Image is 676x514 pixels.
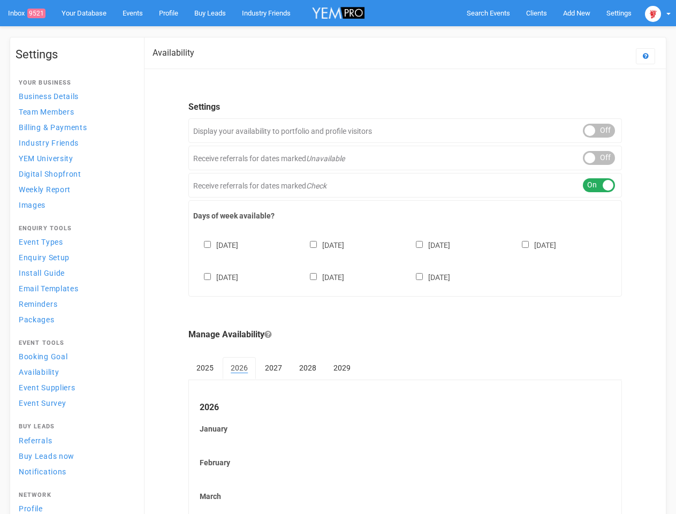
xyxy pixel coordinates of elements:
a: Business Details [16,89,133,103]
span: Install Guide [19,269,65,277]
input: [DATE] [204,273,211,280]
a: Install Guide [16,266,133,280]
a: Referrals [16,433,133,448]
span: Packages [19,315,55,324]
label: [DATE] [405,271,450,283]
span: Notifications [19,467,66,476]
a: Notifications [16,464,133,479]
a: Buy Leads now [16,449,133,463]
input: [DATE] [522,241,529,248]
span: Email Templates [19,284,79,293]
a: YEM University [16,151,133,165]
span: Team Members [19,108,74,116]
span: Event Survey [19,399,66,407]
a: Email Templates [16,281,133,296]
label: Days of week available? [193,210,617,221]
label: February [200,457,611,468]
a: Event Types [16,235,133,249]
label: [DATE] [193,271,238,283]
a: Images [16,198,133,212]
div: Receive referrals for dates marked [188,146,622,170]
em: Check [306,182,326,190]
img: open-uri20250107-2-1pbi2ie [645,6,661,22]
label: [DATE] [511,239,556,251]
a: Event Survey [16,396,133,410]
label: January [200,424,611,434]
a: 2028 [291,357,324,379]
label: March [200,491,611,502]
label: [DATE] [193,239,238,251]
input: [DATE] [416,273,423,280]
h4: Network [19,492,130,498]
h1: Settings [16,48,133,61]
h4: Your Business [19,80,130,86]
label: [DATE] [299,239,344,251]
span: Event Suppliers [19,383,75,392]
h4: Event Tools [19,340,130,346]
a: Team Members [16,104,133,119]
a: Reminders [16,297,133,311]
span: YEM University [19,154,73,163]
div: Receive referrals for dates marked [188,173,622,198]
a: Digital Shopfront [16,167,133,181]
h2: Availability [153,48,194,58]
a: Industry Friends [16,135,133,150]
div: Display your availability to portfolio and profile visitors [188,118,622,143]
a: 2027 [257,357,290,379]
span: Images [19,201,45,209]
span: Weekly Report [19,185,71,194]
a: Weekly Report [16,182,133,196]
a: Event Suppliers [16,380,133,395]
span: Billing & Payments [19,123,87,132]
span: Reminders [19,300,57,308]
legend: Settings [188,101,622,114]
span: Business Details [19,92,79,101]
span: Clients [526,9,547,17]
input: [DATE] [310,241,317,248]
a: Billing & Payments [16,120,133,134]
a: Availability [16,365,133,379]
a: 2029 [325,357,359,379]
h4: Enquiry Tools [19,225,130,232]
a: Packages [16,312,133,327]
h4: Buy Leads [19,424,130,430]
span: Digital Shopfront [19,170,81,178]
span: 9521 [27,9,45,18]
a: 2025 [188,357,222,379]
span: Enquiry Setup [19,253,70,262]
label: [DATE] [405,239,450,251]
input: [DATE] [310,273,317,280]
span: Availability [19,368,59,376]
em: Unavailable [306,154,345,163]
label: [DATE] [299,271,344,283]
a: Enquiry Setup [16,250,133,264]
legend: 2026 [200,402,611,414]
input: [DATE] [204,241,211,248]
input: [DATE] [416,241,423,248]
span: Booking Goal [19,352,67,361]
span: Search Events [467,9,510,17]
legend: Manage Availability [188,329,622,341]
span: Add New [563,9,590,17]
a: 2026 [223,357,256,380]
span: Event Types [19,238,63,246]
a: Booking Goal [16,349,133,364]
